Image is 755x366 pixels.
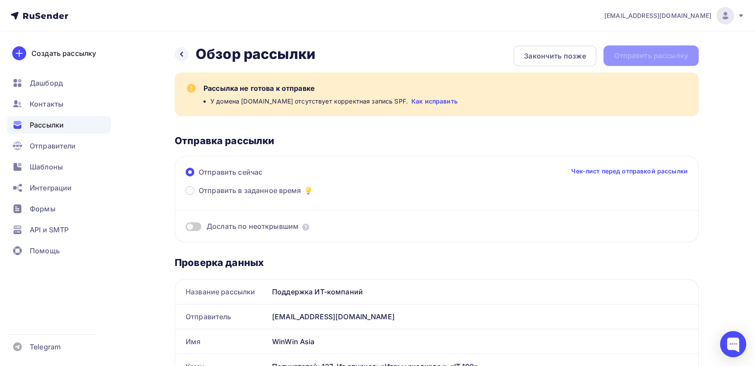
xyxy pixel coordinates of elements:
span: Отправить сейчас [199,167,262,177]
span: У домена [DOMAIN_NAME] отсутствует корректная запись SPF. [210,97,408,106]
span: Контакты [30,99,63,109]
span: Помощь [30,245,60,256]
div: WinWin Asia [269,329,698,354]
span: Интеграции [30,183,72,193]
div: Создать рассылку [31,48,96,59]
a: Дашборд [7,74,111,92]
div: Закончить позже [524,51,586,61]
a: Как исправить [411,97,458,106]
div: Поддержка ИТ-компаний [269,280,698,304]
div: Проверка данных [175,256,699,269]
span: Формы [30,204,55,214]
span: Дослать по неоткрывшим [207,221,299,231]
a: [EMAIL_ADDRESS][DOMAIN_NAME] [604,7,745,24]
div: Рассылка не готова к отправке [203,83,688,93]
span: Рассылки [30,120,64,130]
span: API и SMTP [30,224,69,235]
span: Шаблоны [30,162,63,172]
span: Отправители [30,141,76,151]
span: [EMAIL_ADDRESS][DOMAIN_NAME] [604,11,711,20]
a: Шаблоны [7,158,111,176]
div: Отправка рассылки [175,135,699,147]
a: Рассылки [7,116,111,134]
h2: Обзор рассылки [196,45,315,63]
div: Название рассылки [175,280,269,304]
div: Отправитель [175,304,269,329]
a: Отправители [7,137,111,155]
span: Дашборд [30,78,63,88]
a: Контакты [7,95,111,113]
div: [EMAIL_ADDRESS][DOMAIN_NAME] [269,304,698,329]
a: Формы [7,200,111,218]
span: Отправить в заданное время [199,185,301,196]
a: Чек-лист перед отправкой рассылки [571,167,688,176]
span: Telegram [30,342,61,352]
div: Имя [175,329,269,354]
